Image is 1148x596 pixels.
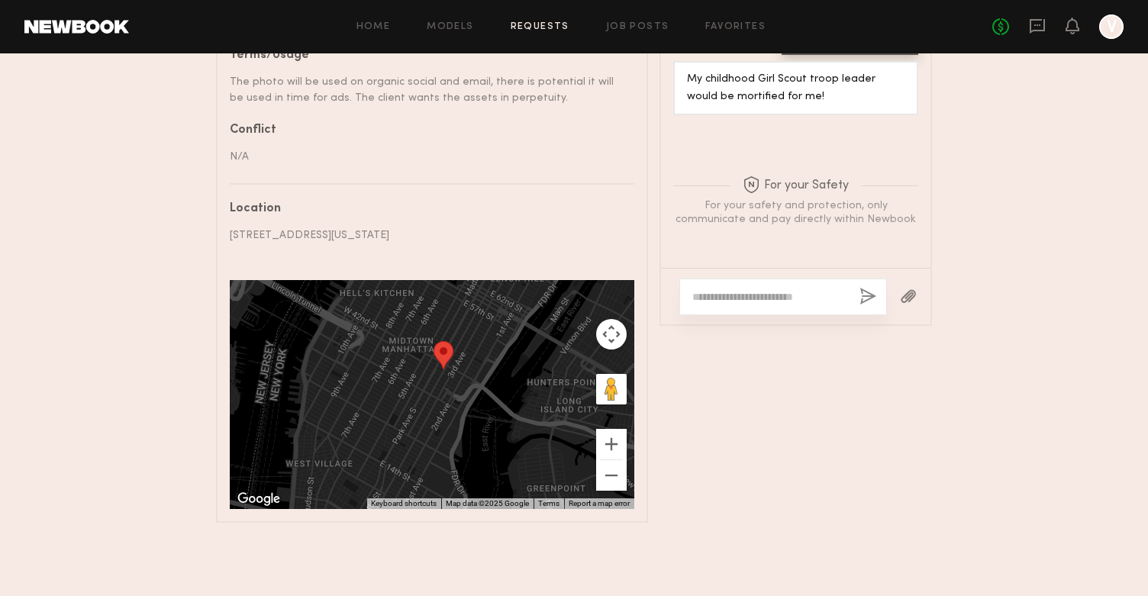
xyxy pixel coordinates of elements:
[230,149,623,165] div: N/A
[596,374,627,404] button: Drag Pegman onto the map to open Street View
[234,489,284,509] a: Open this area in Google Maps (opens a new window)
[356,22,391,32] a: Home
[1099,14,1124,39] a: V
[538,499,559,507] a: Terms
[446,499,529,507] span: Map data ©2025 Google
[705,22,766,32] a: Favorites
[569,499,630,507] a: Report a map error
[230,203,623,215] div: Location
[596,319,627,350] button: Map camera controls
[606,22,669,32] a: Job Posts
[674,199,918,227] div: For your safety and protection, only communicate and pay directly within Newbook
[427,22,473,32] a: Models
[230,50,623,62] div: Terms/Usage
[234,489,284,509] img: Google
[687,71,905,106] div: My childhood Girl Scout troop leader would be mortified for me!
[743,176,849,195] span: For your Safety
[511,22,569,32] a: Requests
[596,429,627,459] button: Zoom in
[230,227,623,243] div: [STREET_ADDRESS][US_STATE]
[230,124,623,137] div: Conflict
[230,74,623,106] div: The photo will be used on organic social and email, there is potential it will be used in time fo...
[596,460,627,491] button: Zoom out
[371,498,437,509] button: Keyboard shortcuts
